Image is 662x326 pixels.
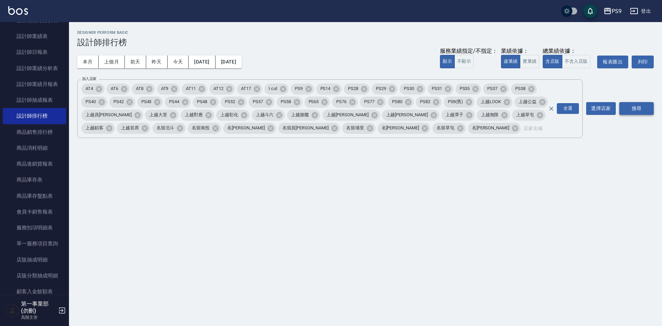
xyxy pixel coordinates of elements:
span: PS28 [344,85,362,92]
span: PS57 [249,98,267,105]
div: PS9 [291,83,314,95]
a: 商品進銷貨報表 [3,156,66,172]
div: 上越旗艦 [287,110,320,121]
span: PS76 [332,98,351,105]
div: I cut [264,83,289,95]
div: PS31 [428,83,453,95]
div: 上越員[PERSON_NAME] [81,110,143,121]
a: 設計師業績月報表 [3,76,66,92]
span: PS42 [109,98,128,105]
span: PS29 [372,85,390,92]
button: 上個月 [99,56,125,68]
span: PS82 [416,98,434,105]
span: 上越[PERSON_NAME] [382,111,432,118]
button: 今天 [168,56,189,68]
span: PS9(舊) [444,98,468,105]
button: Open [555,102,580,115]
button: [DATE] [189,56,215,68]
div: PS28 [344,83,370,95]
div: 上越彰化 [216,110,250,121]
a: 商品庫存盤點表 [3,188,66,204]
div: AT8 [132,83,155,95]
div: 服務業績指定/不指定： [440,48,498,55]
button: 本月 [77,56,99,68]
span: PS14 [316,85,335,92]
div: PS9 [612,7,622,16]
img: Logo [8,6,28,15]
span: 名留北斗 [152,125,179,131]
div: PS40 [81,97,107,108]
span: PS80 [388,98,407,105]
div: 名留南投 [188,123,221,134]
div: AT9 [157,83,180,95]
a: 服務扣項明細表 [3,220,66,236]
button: save [583,4,597,18]
div: 上越對應 [181,110,214,121]
div: 名[PERSON_NAME] [223,123,276,134]
button: 前天 [125,56,146,68]
a: 顧客入金餘額表 [3,284,66,299]
div: PS37 [483,83,509,95]
div: 上越草屯 [512,110,545,121]
span: AT12 [209,85,228,92]
a: 設計師日報表 [3,44,66,60]
h5: 第一事業部 (勿刪) [21,300,56,314]
div: PS48 [193,97,219,108]
span: 上越鉑客 [81,125,108,131]
span: 上越公益 [514,98,541,105]
button: 不含入店販 [562,55,591,68]
span: 上越[PERSON_NAME] [322,111,372,118]
div: PS42 [109,97,135,108]
div: PS9(舊) [444,97,475,108]
div: PS77 [360,97,386,108]
span: 上越潭子 [441,111,468,118]
span: PS48 [193,98,211,105]
button: 報表匯出 [597,56,628,68]
span: 名[PERSON_NAME] [468,125,513,131]
span: 上越LOOK [477,98,505,105]
button: [DATE] [215,56,242,68]
label: 加入店家 [82,76,97,81]
span: AT8 [132,85,148,92]
div: 上越LOOK [477,97,512,108]
span: AT17 [237,85,255,92]
div: 上越無限 [477,110,510,121]
div: 全選 [557,103,579,114]
div: 名[PERSON_NAME] [378,123,430,134]
span: 名留南投 [188,125,214,131]
button: 選擇店家 [586,102,616,115]
a: 設計師抽成報表 [3,92,66,108]
a: 店販分類抽成明細 [3,268,66,284]
div: PS76 [332,97,358,108]
a: 店販抽成明細 [3,252,66,268]
div: PS43 [137,97,163,108]
span: PS37 [483,85,502,92]
span: AT4 [81,85,97,92]
div: 上越[PERSON_NAME] [322,110,380,121]
span: PS65 [304,98,323,105]
a: 會員卡銷售報表 [3,204,66,220]
button: 列印 [632,56,654,68]
a: 設計師排行榜 [3,108,66,124]
button: 虛業績 [501,55,520,68]
button: 實業績 [520,55,539,68]
div: 名[PERSON_NAME] [468,123,521,134]
div: PS29 [372,83,398,95]
a: 商品庫存表 [3,172,66,188]
div: PS14 [316,83,342,95]
div: AT6 [107,83,130,95]
span: PS31 [428,85,446,92]
div: 上越公益 [514,97,548,108]
span: I cut [264,85,281,92]
a: 商品銷售排行榜 [3,124,66,140]
span: 上越旗艦 [287,111,313,118]
span: 名留埔里 [342,125,368,131]
span: 上越彰化 [216,111,242,118]
span: PS77 [360,98,379,105]
span: 上越對應 [181,111,207,118]
span: 上越大里 [145,111,171,118]
div: PS38 [511,83,537,95]
div: PS65 [304,97,330,108]
input: 店家名稱 [522,122,560,134]
h3: 設計師排行榜 [77,38,654,47]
